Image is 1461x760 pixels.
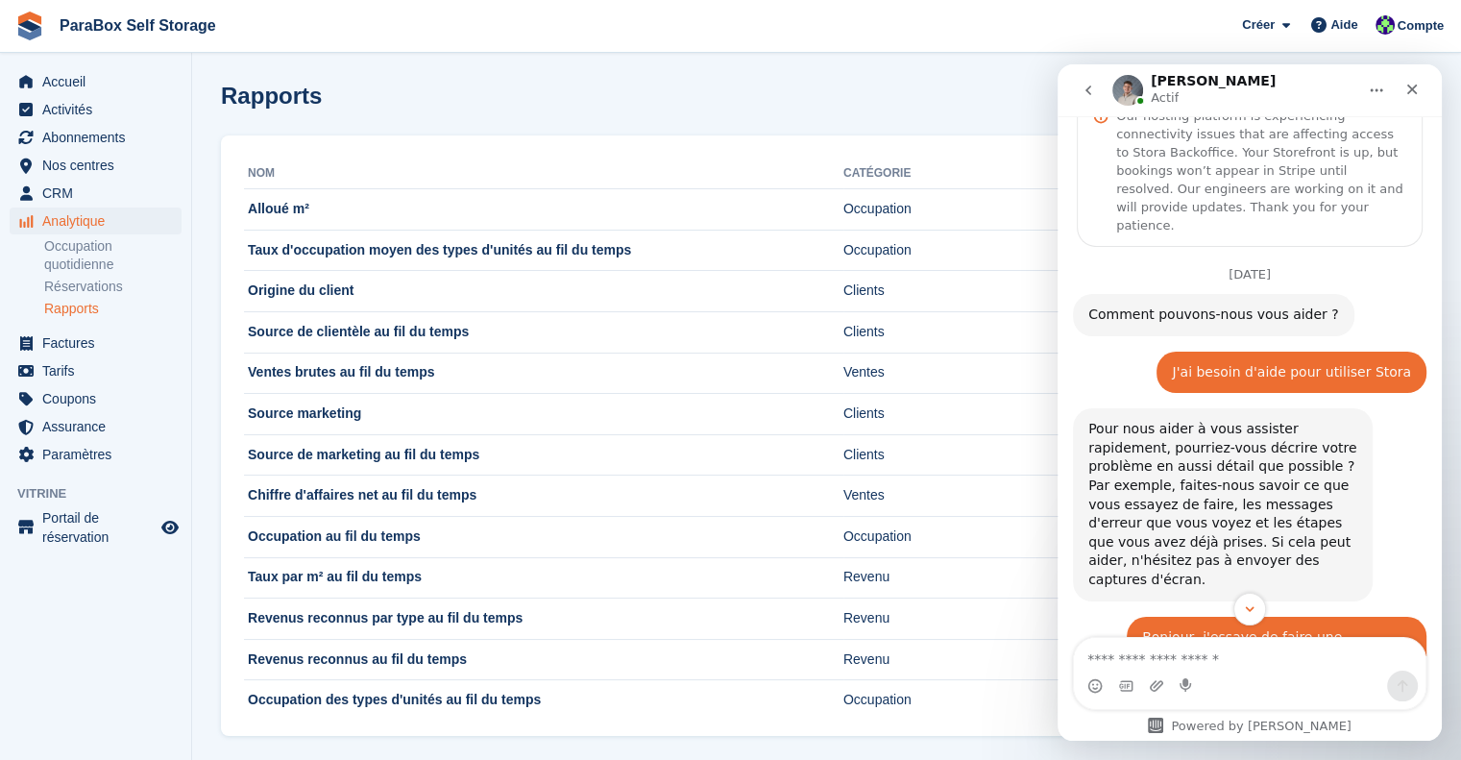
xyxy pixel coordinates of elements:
a: menu [10,357,182,384]
td: Clients [843,394,1409,435]
span: CRM [42,180,158,207]
td: Source marketing [244,394,843,435]
a: menu [10,441,182,468]
h1: Rapports [221,83,322,109]
td: Occupation [843,680,1409,721]
td: Source de marketing au fil du temps [244,434,843,476]
td: Clients [843,434,1409,476]
td: Revenus reconnus par type au fil du temps [244,599,843,640]
td: Taux d'occupation moyen des types d'unités au fil du temps [244,230,843,271]
span: Accueil [42,68,158,95]
span: Créer [1242,15,1275,35]
span: Portail de réservation [42,508,158,547]
span: Tarifs [42,357,158,384]
iframe: Intercom live chat [1058,64,1442,741]
a: menu [10,180,182,207]
td: Taux par m² au fil du temps [244,557,843,599]
a: menu [10,68,182,95]
a: menu [10,508,182,547]
td: Occupation [843,230,1409,271]
th: Nom [244,159,843,189]
td: Revenu [843,639,1409,680]
span: Activités [42,96,158,123]
span: Aide [1330,15,1357,35]
button: Envoyer un message… [329,606,360,637]
a: menu [10,208,182,234]
a: menu [10,124,182,151]
span: Vitrine [17,484,191,503]
button: Scroll to bottom [176,528,208,561]
td: Ventes [843,353,1409,394]
td: Source de clientèle au fil du temps [244,311,843,353]
span: Compte [1398,16,1444,36]
td: Alloué m² [244,189,843,231]
a: menu [10,413,182,440]
span: Nos centres [42,152,158,179]
a: menu [10,96,182,123]
img: Tess Bédat [1376,15,1395,35]
button: Start recording [122,614,137,629]
span: Factures [42,330,158,356]
td: Origine du client [244,271,843,312]
textarea: Envoyer un message... [16,574,368,606]
td: Occupation au fil du temps [244,516,843,557]
a: Occupation quotidienne [44,237,182,274]
button: Télécharger la pièce jointe [91,614,107,629]
button: Sélectionneur de fichier gif [61,614,76,629]
button: Sélectionneur d’emoji [30,614,45,629]
td: Revenu [843,557,1409,599]
span: Analytique [42,208,158,234]
span: Coupons [42,385,158,412]
td: Chiffre d'affaires net au fil du temps [244,476,843,517]
span: Paramètres [42,441,158,468]
td: Occupation des types d'unités au fil du temps [244,680,843,721]
span: Assurance [42,413,158,440]
th: Catégorie [843,159,1409,189]
a: menu [10,330,182,356]
td: Clients [843,271,1409,312]
a: Réservations [44,278,182,296]
a: Boutique d'aperçu [158,516,182,539]
img: stora-icon-8386f47178a22dfd0bd8f6a31ec36ba5ce8667c1dd55bd0f319d3a0aa187defe.svg [15,12,44,40]
td: Occupation [843,189,1409,231]
td: Clients [843,311,1409,353]
td: Occupation [843,516,1409,557]
td: Ventes [843,476,1409,517]
a: menu [10,152,182,179]
td: Revenus reconnus au fil du temps [244,639,843,680]
a: ParaBox Self Storage [52,10,224,41]
span: Abonnements [42,124,158,151]
td: Revenu [843,599,1409,640]
a: menu [10,385,182,412]
td: Ventes brutes au fil du temps [244,353,843,394]
a: Rapports [44,300,182,318]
